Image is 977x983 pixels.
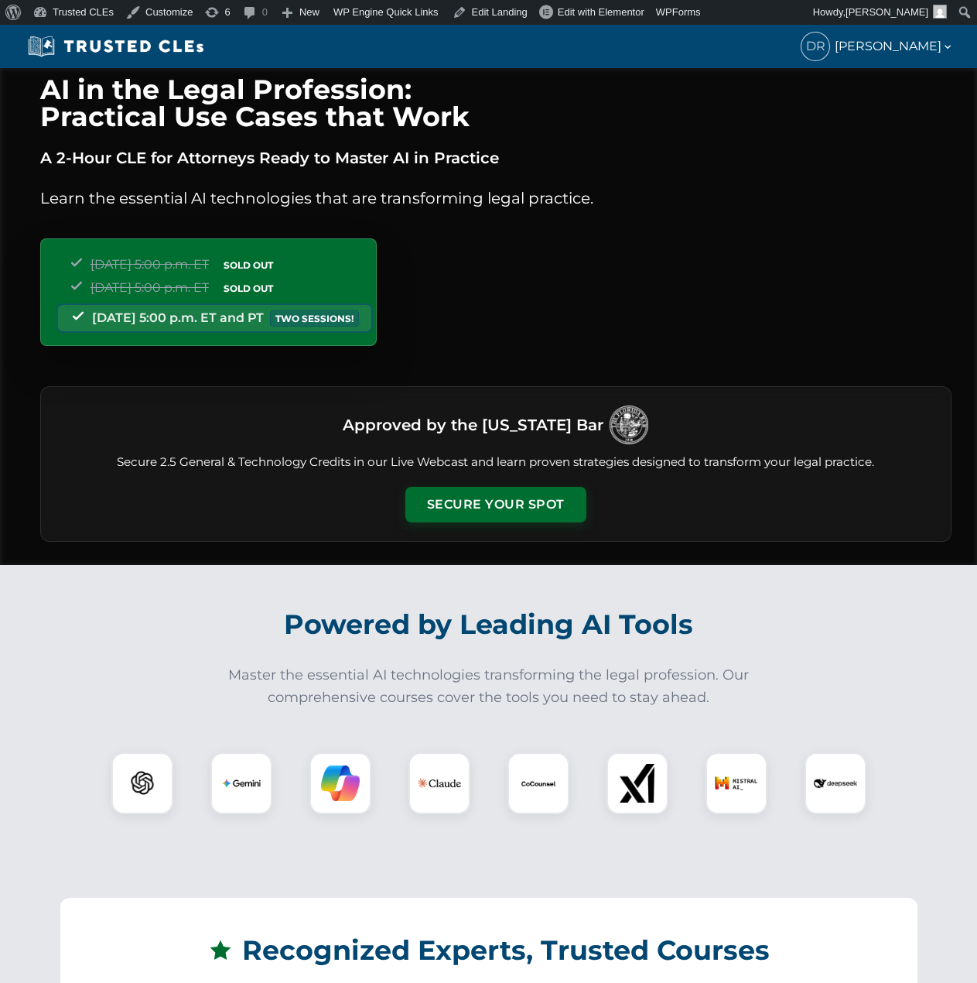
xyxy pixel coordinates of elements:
img: Mistral AI Logo [715,762,758,805]
span: SOLD OUT [218,257,278,273]
h2: Recognized Experts, Trusted Courses [86,923,892,978]
p: Secure 2.5 General & Technology Credits in our Live Webcast and learn proven strategies designed ... [60,454,932,471]
div: Gemini [210,752,272,814]
img: xAI Logo [618,764,657,803]
button: Secure Your Spot [405,487,586,522]
h3: Approved by the [US_STATE] Bar [343,411,603,439]
div: xAI [606,752,668,814]
div: CoCounsel [507,752,569,814]
span: [DATE] 5:00 p.m. ET [91,280,209,295]
div: Copilot [309,752,371,814]
img: Claude Logo [418,762,461,805]
img: ChatGPT Logo [120,761,165,806]
div: Mistral AI [705,752,767,814]
div: ChatGPT [111,752,173,814]
h2: Powered by Leading AI Tools [60,598,917,652]
span: [PERSON_NAME] [835,36,954,57]
p: A 2-Hour CLE for Attorneys Ready to Master AI in Practice [40,146,951,170]
img: Logo [610,406,648,444]
div: DeepSeek [804,752,866,814]
img: Copilot Logo [321,764,360,803]
span: SOLD OUT [218,280,278,296]
p: Learn the essential AI technologies that are transforming legal practice. [40,186,951,211]
img: Gemini Logo [222,764,261,803]
img: Trusted CLEs [23,35,208,58]
span: DR [801,33,829,60]
p: Master the essential AI technologies transforming the legal profession. Our comprehensive courses... [218,664,760,709]
img: CoCounsel Logo [519,764,558,803]
h1: AI in the Legal Profession: Practical Use Cases that Work [40,76,951,130]
span: Edit with Elementor [558,6,644,18]
span: [PERSON_NAME] [845,6,928,18]
img: DeepSeek Logo [814,762,857,805]
div: Claude [408,752,470,814]
span: [DATE] 5:00 p.m. ET [91,257,209,272]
